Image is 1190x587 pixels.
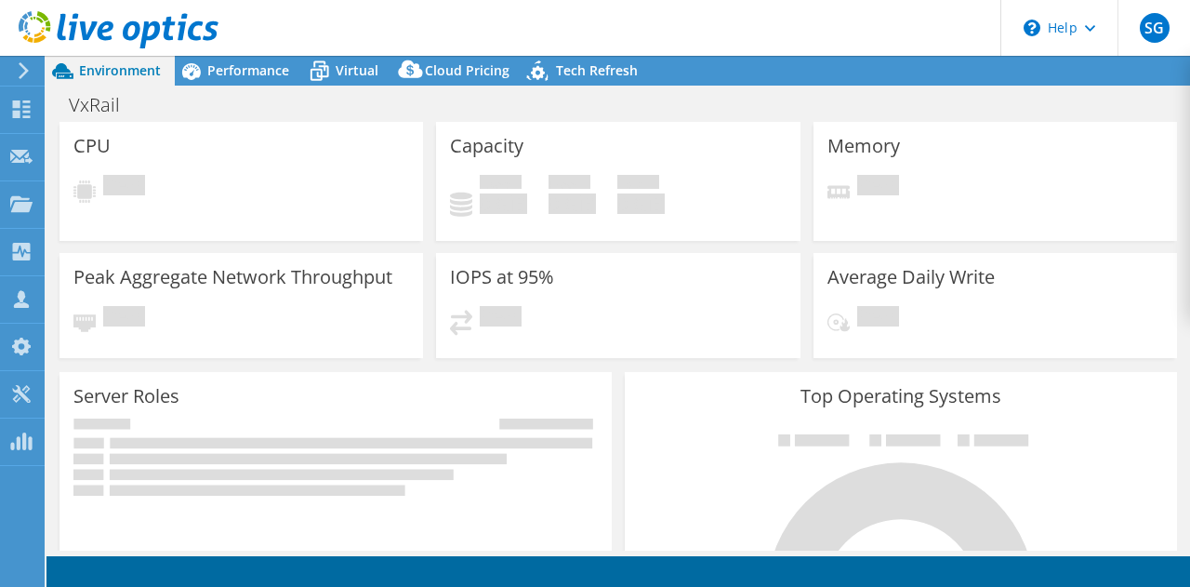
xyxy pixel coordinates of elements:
[336,61,378,79] span: Virtual
[639,386,1163,407] h3: Top Operating Systems
[549,193,596,214] h4: 0 GiB
[79,61,161,79] span: Environment
[1024,20,1040,36] svg: \n
[480,193,527,214] h4: 0 GiB
[103,175,145,200] span: Pending
[480,175,522,193] span: Used
[450,136,523,156] h3: Capacity
[617,175,659,193] span: Total
[827,136,900,156] h3: Memory
[857,175,899,200] span: Pending
[450,267,554,287] h3: IOPS at 95%
[207,61,289,79] span: Performance
[556,61,638,79] span: Tech Refresh
[857,306,899,331] span: Pending
[73,267,392,287] h3: Peak Aggregate Network Throughput
[73,386,179,407] h3: Server Roles
[827,267,995,287] h3: Average Daily Write
[425,61,509,79] span: Cloud Pricing
[617,193,665,214] h4: 0 GiB
[103,306,145,331] span: Pending
[549,175,590,193] span: Free
[73,136,111,156] h3: CPU
[1140,13,1170,43] span: SG
[480,306,522,331] span: Pending
[60,95,149,115] h1: VxRail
